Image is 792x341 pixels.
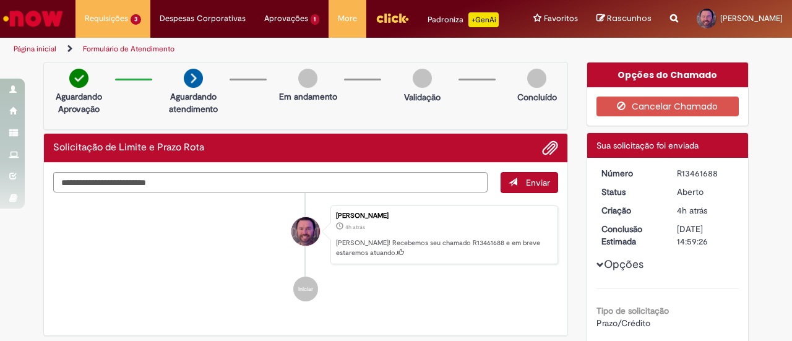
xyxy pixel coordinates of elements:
p: Aguardando Aprovação [49,90,109,115]
a: Página inicial [14,44,56,54]
span: Prazo/Crédito [596,317,650,329]
span: Requisições [85,12,128,25]
span: 3 [131,14,141,25]
span: Sua solicitação foi enviada [596,140,699,151]
textarea: Digite sua mensagem aqui... [53,172,488,192]
span: More [338,12,357,25]
div: Paulo Afonso De Freitas [291,217,320,246]
button: Cancelar Chamado [596,97,739,116]
div: Padroniza [428,12,499,27]
span: 4h atrás [677,205,707,216]
img: click_logo_yellow_360x200.png [376,9,409,27]
div: [DATE] 14:59:26 [677,223,734,248]
dt: Status [592,186,668,198]
h2: Solicitação de Limite e Prazo Rota Histórico de tíquete [53,142,204,153]
span: Enviar [526,177,550,188]
img: img-circle-grey.png [527,69,546,88]
div: Opções do Chamado [587,63,749,87]
p: Concluído [517,91,557,103]
span: Favoritos [544,12,578,25]
a: Rascunhos [596,13,652,25]
span: Aprovações [264,12,308,25]
a: Formulário de Atendimento [83,44,174,54]
p: Em andamento [279,90,337,103]
time: 29/08/2025 10:59:20 [345,223,365,231]
img: check-circle-green.png [69,69,88,88]
span: Despesas Corporativas [160,12,246,25]
p: +GenAi [468,12,499,27]
button: Adicionar anexos [542,140,558,156]
b: Tipo de solicitação [596,305,669,316]
dt: Criação [592,204,668,217]
span: [PERSON_NAME] [720,13,783,24]
img: ServiceNow [1,6,65,31]
span: Rascunhos [607,12,652,24]
span: 4h atrás [345,223,365,231]
img: img-circle-grey.png [298,69,317,88]
p: [PERSON_NAME]! Recebemos seu chamado R13461688 e em breve estaremos atuando. [336,238,551,257]
dt: Número [592,167,668,179]
div: [PERSON_NAME] [336,212,551,220]
div: 29/08/2025 10:59:20 [677,204,734,217]
img: img-circle-grey.png [413,69,432,88]
dt: Conclusão Estimada [592,223,668,248]
button: Enviar [501,172,558,193]
p: Aguardando atendimento [163,90,223,115]
img: arrow-next.png [184,69,203,88]
div: R13461688 [677,167,734,179]
ul: Trilhas de página [9,38,519,61]
ul: Histórico de tíquete [53,193,558,314]
span: 1 [311,14,320,25]
div: Aberto [677,186,734,198]
p: Validação [404,91,441,103]
li: Paulo Afonso De Freitas [53,205,558,265]
time: 29/08/2025 10:59:20 [677,205,707,216]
